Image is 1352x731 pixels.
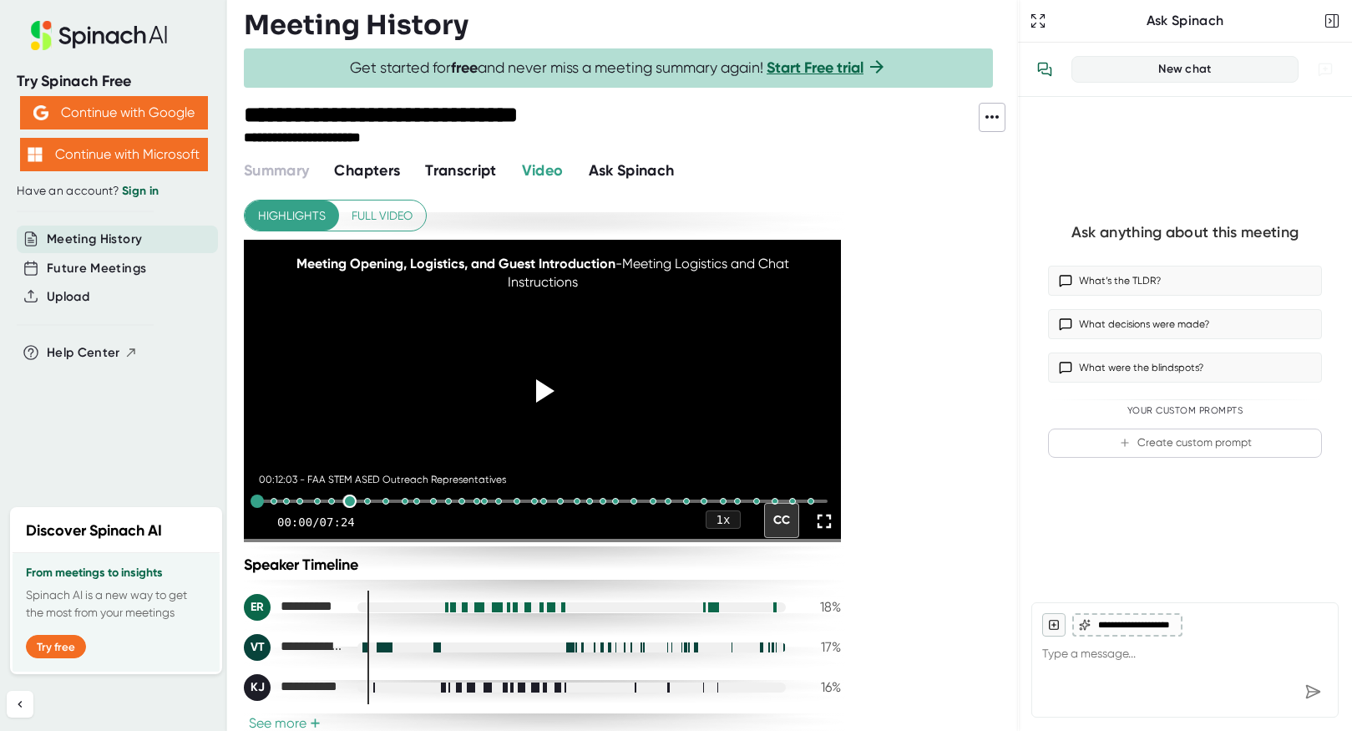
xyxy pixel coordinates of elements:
button: Chapters [334,160,400,182]
span: Highlights [258,206,326,226]
div: Speaker Timeline [244,556,841,574]
div: New chat [1082,62,1288,77]
button: Summary [244,160,309,182]
button: Transcript [425,160,497,182]
div: 16 % [799,679,841,695]
div: Ask anything about this meeting [1071,223,1299,242]
div: CC [764,503,799,538]
button: View conversation history [1028,53,1061,86]
div: 00:00 / 07:24 [277,515,355,529]
button: Try free [26,635,86,658]
span: Full video [352,206,413,226]
span: Get started for and never miss a meeting summary again! [350,58,887,78]
div: Try Spinach Free [17,72,210,91]
img: Aehbyd4JwY73AAAAAElFTkSuQmCC [33,105,48,120]
button: Expand to Ask Spinach page [1026,9,1050,33]
button: What decisions were made? [1048,309,1322,339]
div: Emily Rice [244,594,344,621]
span: Ask Spinach [589,161,675,180]
h3: From meetings to insights [26,566,206,580]
div: 18 % [799,599,841,615]
button: Meeting History [47,230,142,249]
button: Continue with Google [20,96,208,129]
div: 17 % [799,639,841,655]
div: VT [244,634,271,661]
h3: Meeting History [244,9,468,41]
button: Help Center [47,343,138,363]
div: Your Custom Prompts [1048,405,1322,417]
button: What were the blindspots? [1048,353,1322,383]
span: Chapters [334,161,400,180]
div: Send message [1298,677,1328,707]
button: Highlights [245,201,339,231]
button: Collapse sidebar [7,691,33,718]
div: Venus N Thompson [244,634,344,661]
span: Video [522,161,564,180]
div: 1 x [706,510,741,529]
button: Continue with Microsoft [20,138,208,171]
span: Help Center [47,343,120,363]
div: - Meeting Logistics and Chat Instructions [274,255,812,292]
button: Close conversation sidebar [1320,9,1344,33]
button: Full video [338,201,426,231]
div: Kyle Jaracz [244,674,344,701]
button: What’s the TLDR? [1048,266,1322,296]
span: Meeting Opening, Logistics, and Guest Introduction [296,256,615,272]
button: Upload [47,287,89,307]
button: Future Meetings [47,259,146,278]
span: Transcript [425,161,497,180]
b: free [451,58,478,77]
h2: Discover Spinach AI [26,520,162,542]
div: KJ [244,674,271,701]
button: Create custom prompt [1048,429,1322,458]
span: + [310,717,321,730]
div: Ask Spinach [1050,13,1320,29]
div: Have an account? [17,184,210,199]
button: Ask Spinach [589,160,675,182]
div: ER [244,594,271,621]
a: Start Free trial [767,58,863,77]
a: Sign in [122,184,159,198]
p: Spinach AI is a new way to get the most from your meetings [26,586,206,622]
button: Video [522,160,564,182]
span: Summary [244,161,309,180]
